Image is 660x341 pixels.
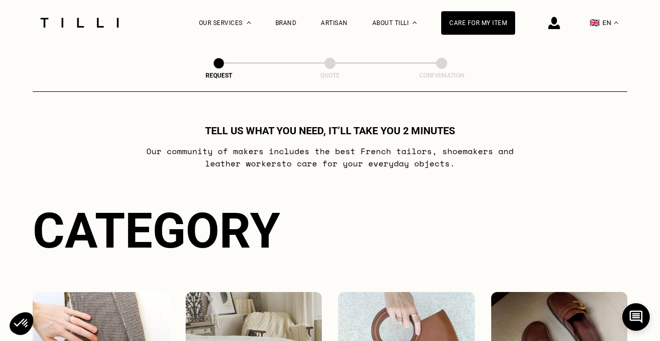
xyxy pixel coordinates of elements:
[590,18,600,28] span: 🇬🇧
[205,125,455,137] h1: Tell us what you need, it’ll take you 2 minutes
[128,145,532,169] p: Our community of makers includes the best French tailors , shoemakers and leather workers to care...
[275,19,297,27] a: Brand
[279,72,381,79] div: Quote
[391,72,493,79] div: Confirmation
[548,17,560,29] img: login icon
[33,202,627,259] div: Category
[321,19,348,27] a: Artisan
[413,21,417,24] img: About dropdown menu
[441,11,515,35] a: Care for my item
[168,72,270,79] div: Request
[247,21,251,24] img: Dropdown menu
[37,18,122,28] img: Tilli seamstress service logo
[614,21,618,24] img: menu déroulant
